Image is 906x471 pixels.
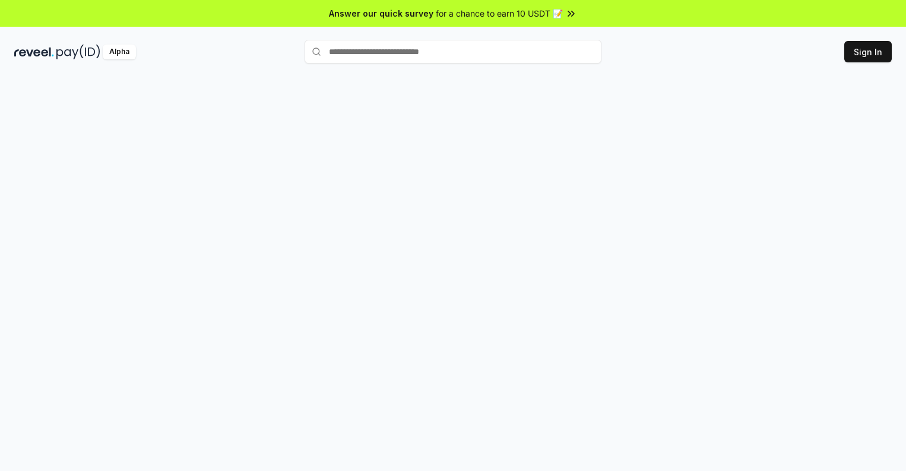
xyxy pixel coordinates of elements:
[844,41,892,62] button: Sign In
[436,7,563,20] span: for a chance to earn 10 USDT 📝
[56,45,100,59] img: pay_id
[103,45,136,59] div: Alpha
[329,7,433,20] span: Answer our quick survey
[14,45,54,59] img: reveel_dark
